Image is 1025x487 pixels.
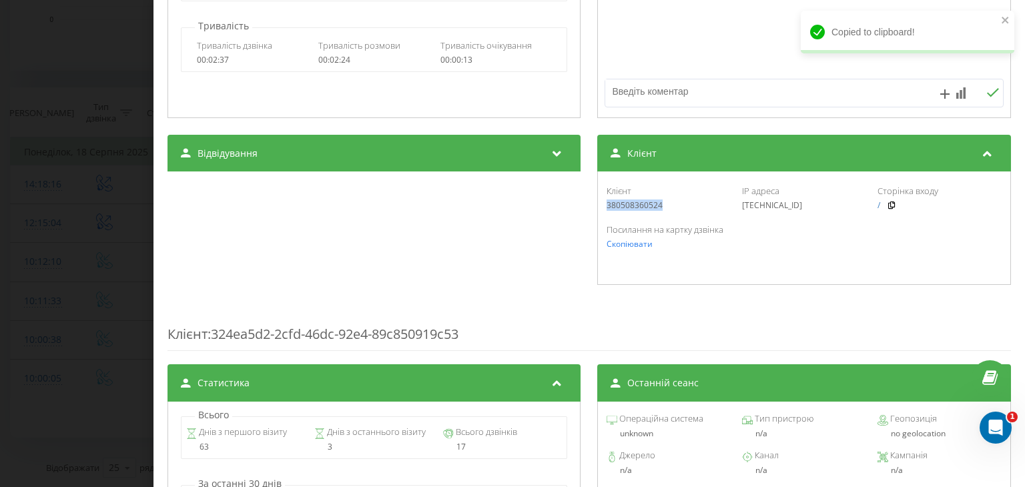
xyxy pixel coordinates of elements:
[1007,412,1018,422] span: 1
[753,412,814,426] span: Тип пристрою
[1001,15,1010,27] button: close
[198,147,258,160] span: Відвідування
[197,39,272,51] span: Тривалість дзвінка
[319,55,430,65] div: 00:02:24
[197,55,308,65] div: 00:02:37
[889,412,938,426] span: Геопозиція
[167,298,1011,351] div: : 324ea5d2-2cfd-46dc-92e4-89c850919c53
[878,201,881,210] a: /
[753,449,779,462] span: Канал
[743,429,866,438] div: n/a
[607,466,731,475] div: n/a
[878,185,939,197] span: Сторінка входу
[607,223,724,235] span: Посилання на картку дзвінка
[743,185,780,197] span: IP адреса
[743,466,866,475] div: n/a
[801,11,1014,53] div: Copied to clipboard!
[628,147,657,160] span: Клієнт
[186,442,306,452] div: 63
[167,325,208,343] span: Клієнт
[628,376,699,390] span: Останній сеанс
[315,442,434,452] div: 3
[198,376,250,390] span: Статистика
[319,39,401,51] span: Тривалість розмови
[197,426,287,439] span: Днів з першого візиту
[878,429,1002,438] div: no geolocation
[618,412,704,426] span: Операційна система
[607,429,731,438] div: unknown
[195,408,232,422] p: Всього
[454,426,517,439] span: Всього дзвінків
[440,39,532,51] span: Тривалість очікування
[440,55,552,65] div: 00:00:13
[980,412,1012,444] iframe: Intercom live chat
[618,449,656,462] span: Джерело
[443,442,563,452] div: 17
[743,201,866,210] div: [TECHNICAL_ID]
[607,185,632,197] span: Клієнт
[607,201,731,210] div: 380508360524
[889,449,928,462] span: Кампанія
[607,238,653,250] span: Скопіювати
[878,466,1002,475] div: n/a
[195,19,252,33] p: Тривалість
[326,426,426,439] span: Днів з останнього візиту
